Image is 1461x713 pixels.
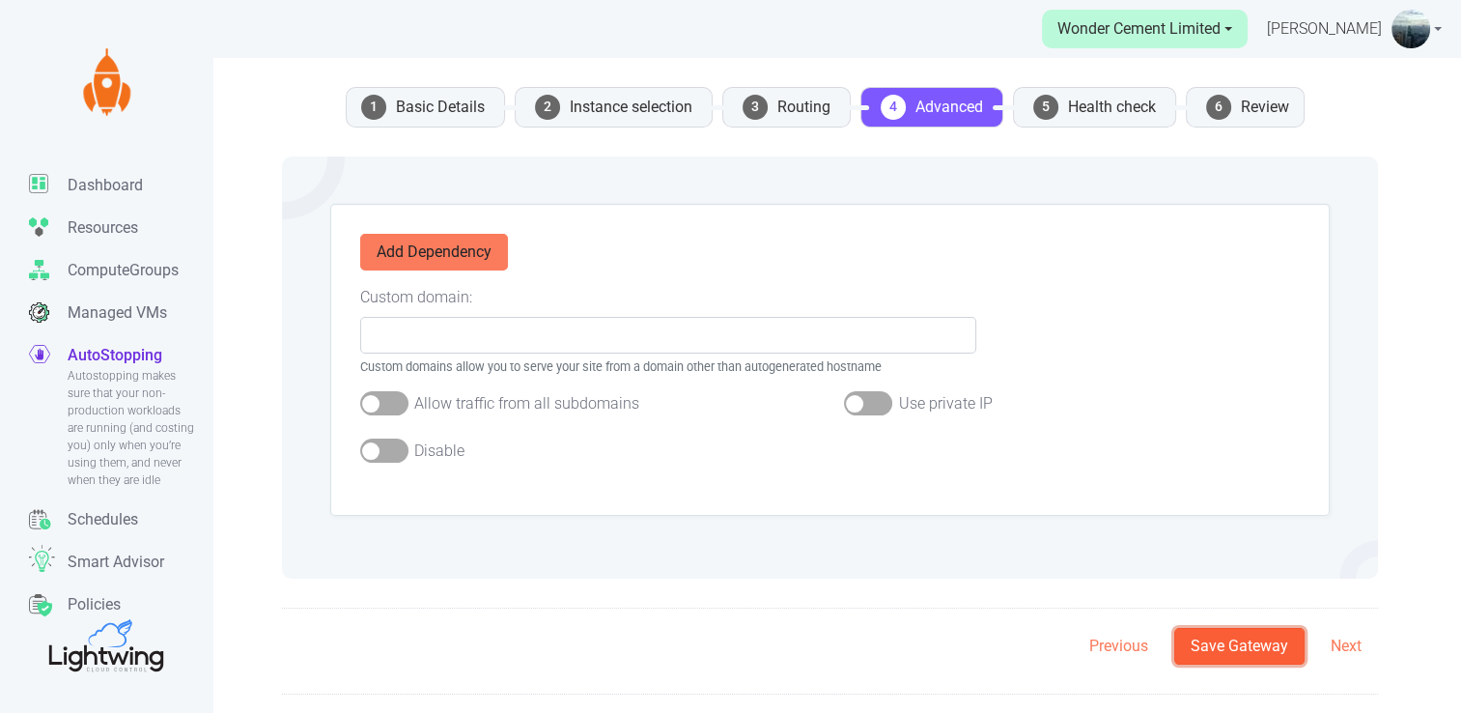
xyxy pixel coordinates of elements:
[1174,628,1305,665] button: Save Gateway
[68,593,121,616] p: Policies
[68,367,198,489] span: Autostopping makes sure that your non-production workloads are running (and costing you) only whe...
[860,87,1003,128] li: Advanced
[898,392,992,415] label: Use private IP
[29,164,212,207] a: Dashboard
[1267,17,1382,41] span: [PERSON_NAME]
[29,207,212,249] a: Resources
[535,95,560,120] span: 2
[29,292,212,334] a: Managed VMs
[68,174,143,197] p: Dashboard
[881,95,906,120] span: 4
[361,95,386,120] span: 1
[1206,95,1231,120] span: 6
[360,286,472,309] label: Custom domain:
[360,357,977,376] small: Custom domains allow you to serve your site from a domain other than autogenerated hostname
[29,249,212,292] a: ComputeGroups
[1073,628,1165,665] button: Previous
[68,216,138,240] p: Resources
[68,508,138,531] p: Schedules
[29,499,212,541] a: Schedules
[515,87,713,128] li: Instance selection
[414,392,639,415] label: Allow traffic from all subdomains
[1033,95,1058,120] span: 5
[1186,87,1305,128] li: Review
[414,440,464,463] label: Disable
[68,344,162,367] p: AutoStopping
[1042,10,1248,48] a: Wonder Cement Limited
[346,87,505,128] li: Basic Details
[68,301,167,325] p: Managed VMs
[743,95,768,120] span: 3
[360,234,508,271] button: Add Dependency
[1314,628,1378,665] button: Next
[29,334,212,499] a: AutoStoppingAutostopping makes sure that your non-production workloads are running (and costing y...
[722,87,851,128] li: Routing
[1013,87,1176,128] li: Health check
[29,584,212,626] a: Policies
[68,259,179,282] p: ComputeGroups
[29,541,212,584] a: Smart Advisor
[72,48,140,116] img: Lightwing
